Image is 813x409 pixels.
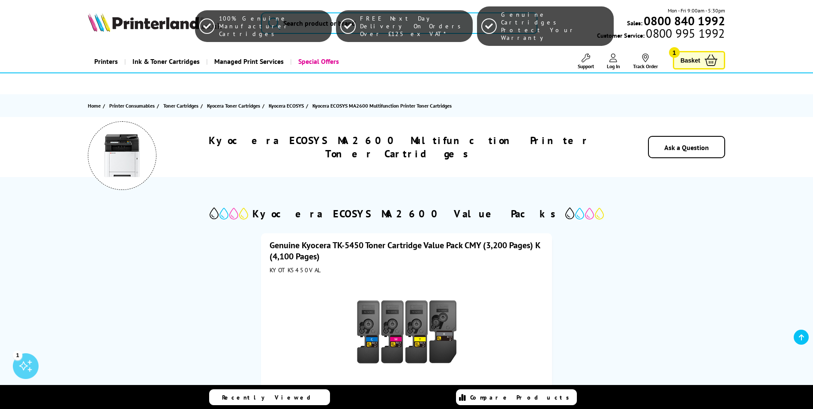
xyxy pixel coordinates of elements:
[270,266,543,274] div: KYOTK5450VAL
[290,51,345,72] a: Special Offers
[132,51,200,72] span: Ink & Toner Cartridges
[669,47,680,58] span: 1
[578,63,594,69] span: Support
[109,101,157,110] a: Printer Consumables
[681,54,700,66] span: Basket
[633,54,658,69] a: Track Order
[312,102,452,109] span: Kyocera ECOSYS MA2600 Multifunction Printer Toner Cartridges
[163,101,201,110] a: Toner Cartridges
[222,394,319,401] span: Recently Viewed
[470,394,574,401] span: Compare Products
[456,389,577,405] a: Compare Products
[13,350,22,360] div: 1
[207,101,262,110] a: Kyocera Toner Cartridges
[163,101,198,110] span: Toner Cartridges
[578,54,594,69] a: Support
[219,15,327,38] span: 100% Genuine Manufacturer Cartridges
[101,134,144,177] img: Kyocera ECOSYS MA2600 Multifunction Printer Toner Cartridges
[673,51,725,69] a: Basket 1
[607,54,620,69] a: Log In
[206,51,290,72] a: Managed Print Services
[109,101,155,110] span: Printer Consumables
[252,207,561,220] h2: Kyocera ECOSYS MA2600 Value Packs
[353,278,460,385] img: Kyocera TK-5450 Toner Cartridge Value Pack CMY (3,200 Pages) K (4,100 Pages)
[360,15,468,38] span: FREE Next Day Delivery On Orders Over £125 ex VAT*
[501,11,609,42] span: Genuine Cartridges Protect Your Warranty
[209,389,330,405] a: Recently Viewed
[183,134,616,160] h1: Kyocera ECOSYS MA2600 Multifunction Printer Toner Cartridges
[607,63,620,69] span: Log In
[88,51,124,72] a: Printers
[207,101,260,110] span: Kyocera Toner Cartridges
[269,101,304,110] span: Kyocera ECOSYS
[269,101,306,110] a: Kyocera ECOSYS
[88,101,103,110] a: Home
[664,143,709,152] a: Ask a Question
[270,240,540,262] a: Genuine Kyocera TK-5450 Toner Cartridge Value Pack CMY (3,200 Pages) K (4,100 Pages)
[124,51,206,72] a: Ink & Toner Cartridges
